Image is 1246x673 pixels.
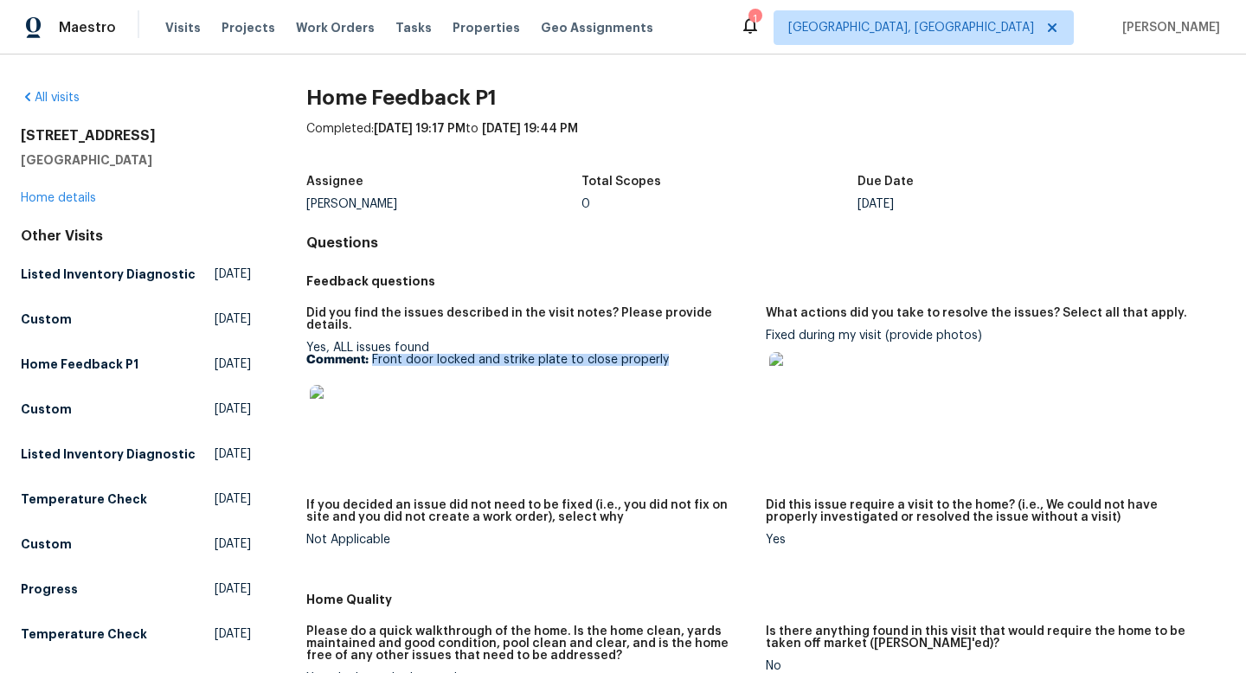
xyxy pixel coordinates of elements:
[766,307,1187,319] h5: What actions did you take to resolve the issues? Select all that apply.
[766,660,1211,672] div: No
[306,342,752,451] div: Yes, ALL issues found
[21,580,78,598] h5: Progress
[21,619,251,650] a: Temperature Check[DATE]
[215,580,251,598] span: [DATE]
[21,304,251,335] a: Custom[DATE]
[215,311,251,328] span: [DATE]
[21,259,251,290] a: Listed Inventory Diagnostic[DATE]
[374,123,466,135] span: [DATE] 19:17 PM
[766,499,1211,523] h5: Did this issue require a visit to the home? (i.e., We could not have properly investigated or res...
[581,198,857,210] div: 0
[453,19,520,36] span: Properties
[215,356,251,373] span: [DATE]
[21,490,147,508] h5: Temperature Check
[766,330,1211,418] div: Fixed during my visit (provide photos)
[306,354,752,366] p: Front door locked and strike plate to close properly
[306,499,752,523] h5: If you decided an issue did not need to be fixed (i.e., you did not fix on site and you did not c...
[21,92,80,104] a: All visits
[1115,19,1220,36] span: [PERSON_NAME]
[306,176,363,188] h5: Assignee
[21,311,72,328] h5: Custom
[215,266,251,283] span: [DATE]
[21,439,251,470] a: Listed Inventory Diagnostic[DATE]
[21,151,251,169] h5: [GEOGRAPHIC_DATA]
[21,484,251,515] a: Temperature Check[DATE]
[748,10,761,28] div: 1
[21,574,251,605] a: Progress[DATE]
[788,19,1034,36] span: [GEOGRAPHIC_DATA], [GEOGRAPHIC_DATA]
[306,234,1225,252] h4: Questions
[857,198,1134,210] div: [DATE]
[482,123,578,135] span: [DATE] 19:44 PM
[21,535,72,553] h5: Custom
[21,625,147,643] h5: Temperature Check
[766,534,1211,546] div: Yes
[21,401,72,418] h5: Custom
[165,19,201,36] span: Visits
[306,307,752,331] h5: Did you find the issues described in the visit notes? Please provide details.
[21,394,251,425] a: Custom[DATE]
[541,19,653,36] span: Geo Assignments
[215,490,251,508] span: [DATE]
[21,266,196,283] h5: Listed Inventory Diagnostic
[395,22,432,34] span: Tasks
[21,356,138,373] h5: Home Feedback P1
[215,445,251,463] span: [DATE]
[857,176,914,188] h5: Due Date
[215,535,251,553] span: [DATE]
[306,534,752,546] div: Not Applicable
[306,591,1225,608] h5: Home Quality
[21,228,251,245] div: Other Visits
[21,445,196,463] h5: Listed Inventory Diagnostic
[306,354,369,366] b: Comment:
[306,625,752,662] h5: Please do a quick walkthrough of the home. Is the home clean, yards maintained and good condition...
[581,176,661,188] h5: Total Scopes
[21,529,251,560] a: Custom[DATE]
[21,349,251,380] a: Home Feedback P1[DATE]
[306,272,1225,290] h5: Feedback questions
[215,401,251,418] span: [DATE]
[21,127,251,144] h2: [STREET_ADDRESS]
[215,625,251,643] span: [DATE]
[306,120,1225,165] div: Completed: to
[59,19,116,36] span: Maestro
[306,198,582,210] div: [PERSON_NAME]
[306,89,1225,106] h2: Home Feedback P1
[222,19,275,36] span: Projects
[296,19,375,36] span: Work Orders
[21,192,96,204] a: Home details
[766,625,1211,650] h5: Is there anything found in this visit that would require the home to be taken off market ([PERSON...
